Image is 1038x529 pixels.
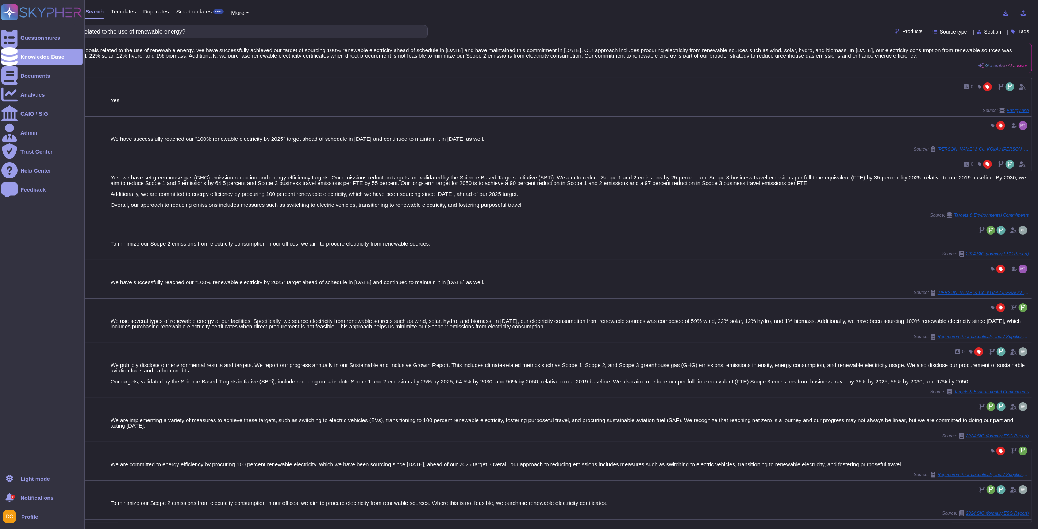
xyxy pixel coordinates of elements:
div: Knowledge Base [20,54,64,59]
div: Trust Center [20,149,53,154]
img: user [1019,226,1027,235]
span: Source: [942,251,1029,257]
div: To minimize our Scope 2 emissions from electricity consumption in our offices, we aim to procure ... [111,500,1029,506]
div: We have successfully reached our "100% renewable electricity by 2025" target ahead of schedule in... [111,136,1029,142]
a: Admin [1,124,83,140]
a: Trust Center [1,143,83,159]
img: user [1019,402,1027,411]
span: Profile [21,514,38,520]
span: 0 [962,350,965,354]
span: 0 [971,162,973,166]
div: Yes [111,97,1029,103]
input: Search a question or template... [29,25,420,38]
span: Duplicates [143,9,169,14]
div: CAIQ / SIG [20,111,48,116]
a: Knowledge Base [1,49,83,65]
span: Templates [111,9,136,14]
div: To minimize our Scope 2 emissions from electricity consumption in our offices, we aim to procure ... [111,241,1029,246]
a: Feedback [1,181,83,197]
a: Questionnaires [1,30,83,46]
div: We use several types of renewable energy at our facilities. Specifically, we source electricity f... [111,318,1029,329]
span: Source: [914,290,1029,296]
span: Source: [930,212,1029,218]
span: Source type [940,29,967,34]
span: [PERSON_NAME] & Co. KGaA / [PERSON_NAME] Maturity Assessment Questionnaire 2025 [GEOGRAPHIC_DATA] [938,147,1029,151]
div: 9+ [11,495,15,499]
span: Targets & Environmental Commiments [954,213,1029,217]
span: Source: [914,472,1029,478]
span: 2024 SIG (formally ESG Report) [966,511,1029,516]
div: We are implementing a variety of measures to achieve these targets, such as switching to electric... [111,417,1029,428]
span: Targets & Environmental Commiments [954,390,1029,394]
img: user [3,510,16,523]
div: We publicly disclose our environmental results and targets. We report our progress annually in ou... [111,362,1029,384]
span: Generative AI answer [985,63,1027,68]
div: Analytics [20,92,45,97]
span: Tags [1018,29,1029,34]
span: 2024 SIG (formally ESG Report) [966,252,1029,256]
a: Analytics [1,86,83,103]
a: Documents [1,67,83,84]
span: [PERSON_NAME] & Co. KGaA / [PERSON_NAME] Maturity Assessment Questionnaire 2025 [GEOGRAPHIC_DATA] [938,290,1029,295]
div: We are committed to energy efficiency by procuring 100 percent renewable electricity, which we ha... [111,462,1029,467]
span: 2024 SIG (formally ESG Report) [966,434,1029,438]
img: user [1019,485,1027,494]
button: user [1,509,21,525]
span: Smart updates [176,9,212,14]
span: 0 [971,85,973,89]
span: Regeneron Pharmaceuticals, Inc. / Supplier diversity and sustainability [938,472,1029,477]
span: Source: [983,108,1029,113]
span: Notifications [20,495,54,501]
div: Light mode [20,476,50,482]
span: Source: [914,334,1029,340]
div: Yes, we have set greenhouse gas (GHG) emission reduction and energy efficiency targets. Our emiss... [111,175,1029,208]
span: Energy use [1007,108,1029,113]
div: We have successfully reached our "100% renewable electricity by 2025" target ahead of schedule in... [111,279,1029,285]
a: Help Center [1,162,83,178]
span: More [231,10,244,16]
img: user [1019,264,1027,273]
span: Source: [942,510,1029,516]
div: Documents [20,73,50,78]
div: BETA [213,9,224,14]
div: Feedback [20,187,46,192]
span: Source: [914,146,1029,152]
span: Source: [930,389,1029,395]
img: user [1019,121,1027,130]
div: Help Center [20,168,51,173]
button: More [231,9,249,18]
span: Products [903,29,923,34]
span: Source: [942,433,1029,439]
img: user [1019,347,1027,356]
a: CAIQ / SIG [1,105,83,121]
div: Admin [20,130,38,135]
span: Section [984,29,1002,34]
span: Regeneron Pharmaceuticals, Inc. / Supplier diversity and sustainability [938,335,1029,339]
span: Search [85,9,104,14]
span: Yes, we have set clear goals related to the use of renewable energy. We have successfully achieve... [30,47,1027,58]
div: Questionnaires [20,35,60,40]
